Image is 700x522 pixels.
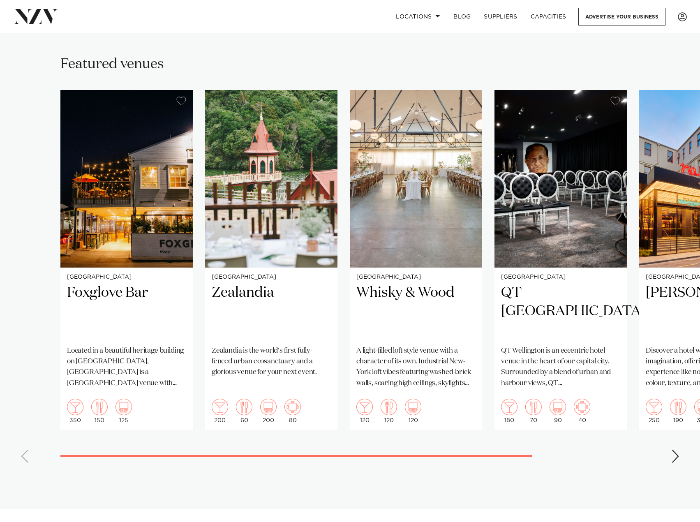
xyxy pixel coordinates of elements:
div: 350 [67,399,83,423]
img: dining.png [236,399,252,415]
h2: QT [GEOGRAPHIC_DATA] [501,284,620,339]
div: 60 [236,399,252,423]
a: SUPPLIERS [477,8,524,25]
a: [GEOGRAPHIC_DATA] Whisky & Wood A light-filled loft style venue with a character of its own. Indu... [350,90,482,430]
img: theatre.png [116,399,132,415]
div: 80 [284,399,301,423]
h2: Zealandia [212,284,331,339]
img: dining.png [91,399,108,415]
img: meeting.png [574,399,590,415]
img: meeting.png [284,399,301,415]
h2: Whisky & Wood [356,284,476,339]
a: Rātā Cafe at Zealandia [GEOGRAPHIC_DATA] Zealandia Zealandia is the world's first fully-fenced ur... [205,90,337,430]
div: 125 [116,399,132,423]
img: cocktail.png [212,399,228,415]
div: 180 [501,399,517,423]
img: cocktail.png [356,399,373,415]
a: Advertise your business [578,8,665,25]
div: 120 [405,399,421,423]
img: dining.png [670,399,686,415]
div: 190 [670,399,686,423]
h2: Foxglove Bar [67,284,186,339]
img: nzv-logo.png [13,9,58,24]
div: 200 [260,399,277,423]
a: [GEOGRAPHIC_DATA] QT [GEOGRAPHIC_DATA] QT Wellington is an eccentric hotel venue in the heart of ... [494,90,627,430]
img: Rātā Cafe at Zealandia [205,90,337,268]
a: Capacities [524,8,573,25]
h2: Featured venues [60,55,164,74]
small: [GEOGRAPHIC_DATA] [356,274,476,280]
div: 70 [525,399,542,423]
p: Located in a beautiful heritage building on [GEOGRAPHIC_DATA], [GEOGRAPHIC_DATA] is a [GEOGRAPHIC... [67,346,186,389]
swiper-slide: 1 / 5 [60,90,193,430]
div: 200 [212,399,228,423]
img: cocktail.png [501,399,517,415]
div: 120 [356,399,373,423]
a: BLOG [447,8,477,25]
small: [GEOGRAPHIC_DATA] [501,274,620,280]
swiper-slide: 3 / 5 [350,90,482,430]
small: [GEOGRAPHIC_DATA] [212,274,331,280]
div: 250 [646,399,662,423]
img: dining.png [525,399,542,415]
img: dining.png [381,399,397,415]
a: Locations [389,8,447,25]
swiper-slide: 2 / 5 [205,90,337,430]
p: QT Wellington is an eccentric hotel venue in the heart of our capital city. Surrounded by a blend... [501,346,620,389]
a: [GEOGRAPHIC_DATA] Foxglove Bar Located in a beautiful heritage building on [GEOGRAPHIC_DATA], [GE... [60,90,193,430]
img: cocktail.png [67,399,83,415]
img: theatre.png [550,399,566,415]
swiper-slide: 4 / 5 [494,90,627,430]
small: [GEOGRAPHIC_DATA] [67,274,186,280]
div: 40 [574,399,590,423]
p: A light-filled loft style venue with a character of its own. Industrial New-York loft vibes featu... [356,346,476,389]
p: Zealandia is the world's first fully-fenced urban ecosanctuary and a glorious venue for your next... [212,346,331,378]
div: 120 [381,399,397,423]
div: 90 [550,399,566,423]
img: theatre.png [405,399,421,415]
img: theatre.png [260,399,277,415]
img: cocktail.png [646,399,662,415]
div: 150 [91,399,108,423]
